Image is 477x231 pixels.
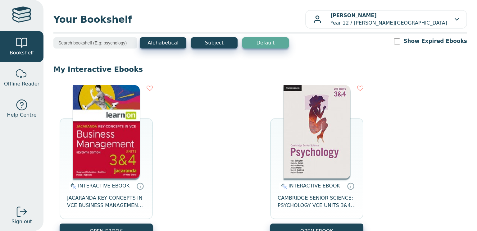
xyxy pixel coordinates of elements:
[4,80,39,88] span: Offline Reader
[69,182,76,190] img: interactive.svg
[73,85,140,178] img: cfdd67b8-715a-4f04-bef2-4b9ce8a41cb7.jpg
[11,218,32,225] span: Sign out
[279,182,287,190] img: interactive.svg
[78,183,129,189] span: INTERACTIVE EBOOK
[347,182,354,190] a: Interactive eBooks are accessed online via the publisher’s portal. They contain interactive resou...
[53,37,137,49] input: Search bookshelf (E.g: psychology)
[278,194,356,209] span: CAMBRIDGE SENIOR SCIENCE: PSYCHOLOGY VCE UNITS 3&4 EBOOK
[330,12,377,18] b: [PERSON_NAME]
[53,12,305,26] span: Your Bookshelf
[242,37,289,49] button: Default
[191,37,238,49] button: Subject
[305,10,467,29] button: [PERSON_NAME]Year 12 / [PERSON_NAME][GEOGRAPHIC_DATA]
[140,37,186,49] button: Alphabetical
[136,182,144,190] a: Interactive eBooks are accessed online via the publisher’s portal. They contain interactive resou...
[403,37,467,45] label: Show Expired Ebooks
[53,65,467,74] p: My Interactive Ebooks
[10,49,34,57] span: Bookshelf
[284,85,350,178] img: 23e18c3a-1f7d-4035-a42e-b1c76e55be5f.jpg
[288,183,340,189] span: INTERACTIVE EBOOK
[330,12,447,27] p: Year 12 / [PERSON_NAME][GEOGRAPHIC_DATA]
[67,194,145,209] span: JACARANDA KEY CONCEPTS IN VCE BUSINESS MANAGEMENT UNITS 3&4 7E LEARNON
[7,111,36,119] span: Help Centre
